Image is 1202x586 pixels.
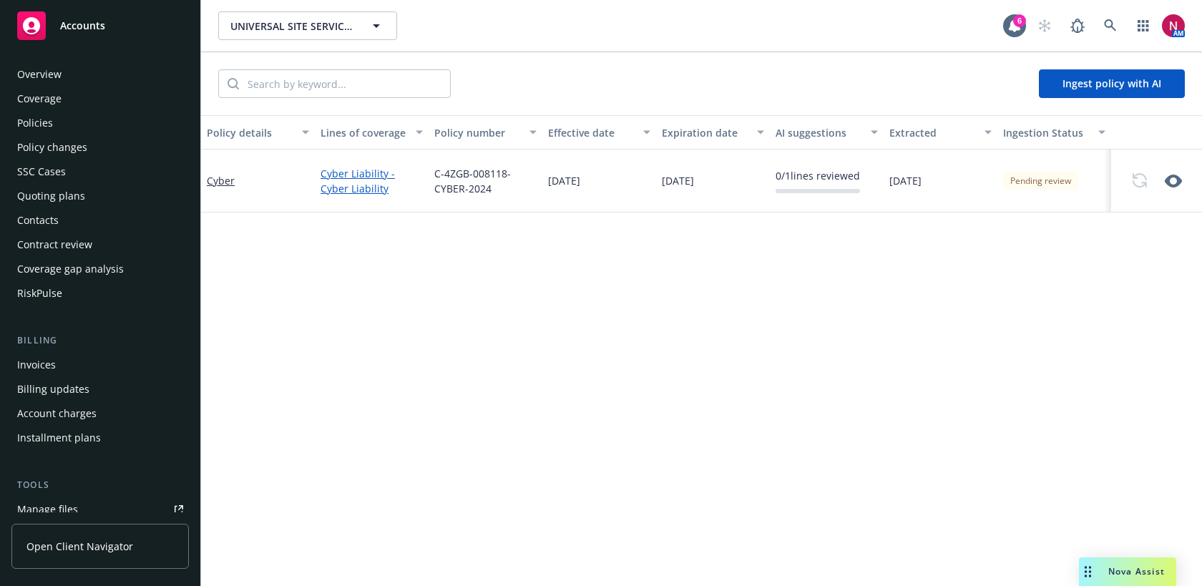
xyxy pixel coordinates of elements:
div: Policies [17,112,53,135]
div: Policy number [434,125,521,140]
div: Ingestion Status [1003,125,1090,140]
div: Tools [11,478,189,492]
div: RiskPulse [17,282,62,305]
div: Expiration date [662,125,748,140]
a: RiskPulse [11,282,189,305]
a: Policy changes [11,136,189,159]
div: Lines of coverage [321,125,407,140]
button: UNIVERSAL SITE SERVICES, INC [218,11,397,40]
button: Expiration date [656,115,770,150]
div: Quoting plans [17,185,85,207]
div: SSC Cases [17,160,66,183]
div: Billing updates [17,378,89,401]
div: Policy changes [17,136,87,159]
a: Policies [11,112,189,135]
button: Ingest policy with AI [1039,69,1185,98]
a: SSC Cases [11,160,189,183]
a: Search [1096,11,1125,40]
a: Account charges [11,402,189,425]
a: Cyber Liability - Cyber Liability [321,166,423,196]
svg: Search [228,78,239,89]
div: Contract review [17,233,92,256]
div: Drag to move [1079,557,1097,586]
button: Policy details [201,115,315,150]
span: UNIVERSAL SITE SERVICES, INC [230,19,354,34]
a: Billing updates [11,378,189,401]
a: Contacts [11,209,189,232]
div: Invoices [17,353,56,376]
button: Lines of coverage [315,115,429,150]
a: Contract review [11,233,189,256]
button: Nova Assist [1079,557,1176,586]
div: Billing [11,333,189,348]
input: Search by keyword... [239,70,450,97]
a: Accounts [11,6,189,46]
div: Overview [17,63,62,86]
span: Open Client Navigator [26,539,133,554]
div: Installment plans [17,426,101,449]
span: C-4ZGB-008118-CYBER-2024 [434,166,537,196]
button: Effective date [542,115,656,150]
div: Policy details [207,125,293,140]
a: Switch app [1129,11,1158,40]
div: 0 / 1 lines reviewed [776,168,860,183]
a: Invoices [11,353,189,376]
a: Coverage [11,87,189,110]
a: Report a Bug [1063,11,1092,40]
button: Ingestion Status [997,115,1111,150]
div: Coverage [17,87,62,110]
span: [DATE] [889,173,922,188]
span: [DATE] [548,173,580,188]
a: Start snowing [1030,11,1059,40]
button: Extracted [884,115,997,150]
div: Manage files [17,498,78,521]
a: Cyber [207,174,235,187]
span: [DATE] [662,173,694,188]
a: Manage files [11,498,189,521]
button: Policy number [429,115,542,150]
div: Contacts [17,209,59,232]
a: Coverage gap analysis [11,258,189,280]
div: Coverage gap analysis [17,258,124,280]
div: Extracted [889,125,976,140]
div: Account charges [17,402,97,425]
a: Quoting plans [11,185,189,207]
div: AI suggestions [776,125,862,140]
div: Pending review [1003,172,1078,190]
div: Effective date [548,125,635,140]
span: Accounts [60,20,105,31]
div: 6 [1013,14,1026,27]
span: Nova Assist [1108,565,1165,577]
button: AI suggestions [770,115,884,150]
img: photo [1162,14,1185,37]
a: Installment plans [11,426,189,449]
a: Overview [11,63,189,86]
